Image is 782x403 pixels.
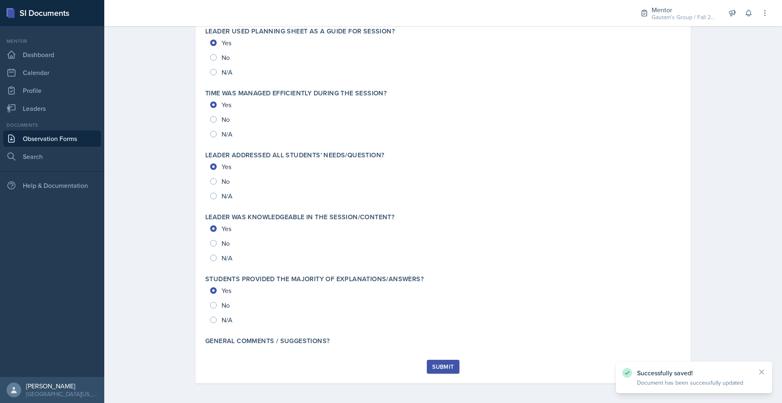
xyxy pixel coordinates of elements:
a: Profile [3,82,101,99]
div: [GEOGRAPHIC_DATA][US_STATE] [26,390,98,398]
div: Submit [432,363,454,370]
div: Mentor [652,5,717,15]
a: Leaders [3,100,101,117]
a: Observation Forms [3,130,101,147]
div: Help & Documentation [3,177,101,194]
label: Time was managed efficiently during the session? [205,89,387,97]
a: Dashboard [3,46,101,63]
button: Submit [427,360,459,374]
p: Successfully saved! [637,369,751,377]
p: Document has been successfully updated [637,379,751,387]
label: Leader used planning sheet as a guide for session? [205,27,395,35]
div: Mentor [3,37,101,45]
div: Gautam's Group / Fall 2025 [652,13,717,22]
div: Documents [3,121,101,129]
a: Search [3,148,101,165]
label: Leader addressed all students' needs/question? [205,151,384,159]
a: Calendar [3,64,101,81]
div: [PERSON_NAME] [26,382,98,390]
label: Leader was knowledgeable in the session/content? [205,213,394,221]
label: Students provided the majority of explanations/answers? [205,275,424,283]
label: General comments / suggestions? [205,337,329,345]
